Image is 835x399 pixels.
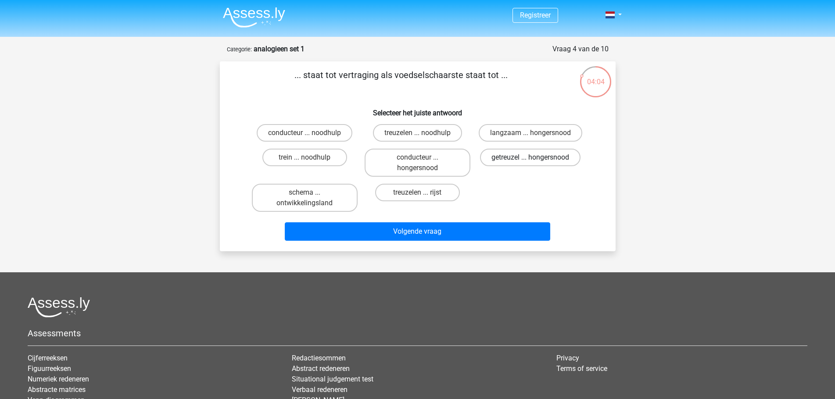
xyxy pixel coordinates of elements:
label: treuzelen ... noodhulp [373,124,462,142]
p: ... staat tot vertraging als voedselschaarste staat tot ... [234,68,569,95]
a: Situational judgement test [292,375,373,383]
label: treuzelen ... rijst [375,184,460,201]
label: langzaam ... hongersnood [479,124,582,142]
button: Volgende vraag [285,222,550,241]
label: getreuzel ... hongersnood [480,149,581,166]
h5: Assessments [28,328,807,338]
strong: analogieen set 1 [254,45,305,53]
label: trein ... noodhulp [262,149,347,166]
img: Assessly [223,7,285,28]
label: conducteur ... noodhulp [257,124,352,142]
a: Redactiesommen [292,354,346,362]
label: schema ... ontwikkelingsland [252,184,358,212]
a: Verbaal redeneren [292,385,348,394]
img: Assessly logo [28,297,90,317]
a: Figuurreeksen [28,364,71,373]
label: conducteur ... hongersnood [365,149,470,177]
small: Categorie: [227,46,252,53]
a: Numeriek redeneren [28,375,89,383]
a: Privacy [556,354,579,362]
a: Registreer [520,11,551,19]
a: Cijferreeksen [28,354,68,362]
a: Abstracte matrices [28,385,86,394]
h6: Selecteer het juiste antwoord [234,102,602,117]
a: Terms of service [556,364,607,373]
a: Abstract redeneren [292,364,350,373]
div: 04:04 [579,65,612,87]
div: Vraag 4 van de 10 [552,44,609,54]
